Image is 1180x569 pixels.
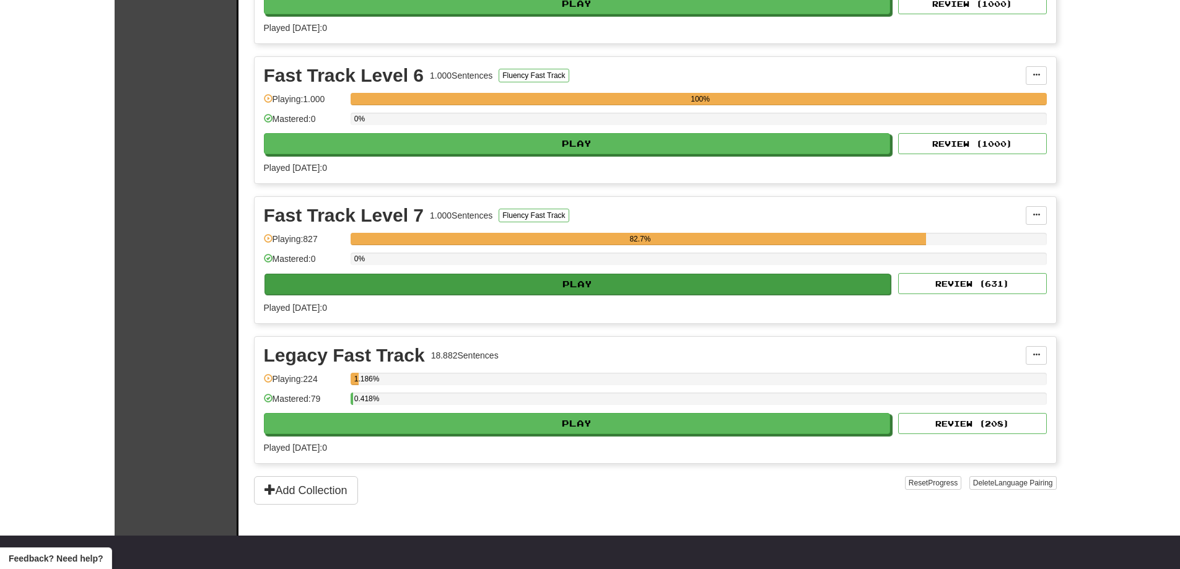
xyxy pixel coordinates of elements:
[264,23,327,33] span: Played [DATE]: 0
[354,373,359,385] div: 1.186%
[264,393,344,413] div: Mastered: 79
[499,209,569,222] button: Fluency Fast Track
[969,476,1057,490] button: DeleteLanguage Pairing
[264,303,327,313] span: Played [DATE]: 0
[354,93,1047,105] div: 100%
[264,113,344,133] div: Mastered: 0
[430,209,492,222] div: 1.000 Sentences
[264,373,344,393] div: Playing: 224
[905,476,961,490] button: ResetProgress
[264,93,344,113] div: Playing: 1.000
[898,133,1047,154] button: Review (1000)
[264,274,891,295] button: Play
[994,479,1052,487] span: Language Pairing
[264,233,344,253] div: Playing: 827
[264,443,327,453] span: Played [DATE]: 0
[431,349,499,362] div: 18.882 Sentences
[264,163,327,173] span: Played [DATE]: 0
[430,69,492,82] div: 1.000 Sentences
[499,69,569,82] button: Fluency Fast Track
[264,66,424,85] div: Fast Track Level 6
[898,273,1047,294] button: Review (631)
[264,413,891,434] button: Play
[898,413,1047,434] button: Review (208)
[928,479,958,487] span: Progress
[264,133,891,154] button: Play
[264,346,425,365] div: Legacy Fast Track
[264,206,424,225] div: Fast Track Level 7
[354,233,926,245] div: 82.7%
[9,552,103,565] span: Open feedback widget
[254,476,358,505] button: Add Collection
[264,253,344,273] div: Mastered: 0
